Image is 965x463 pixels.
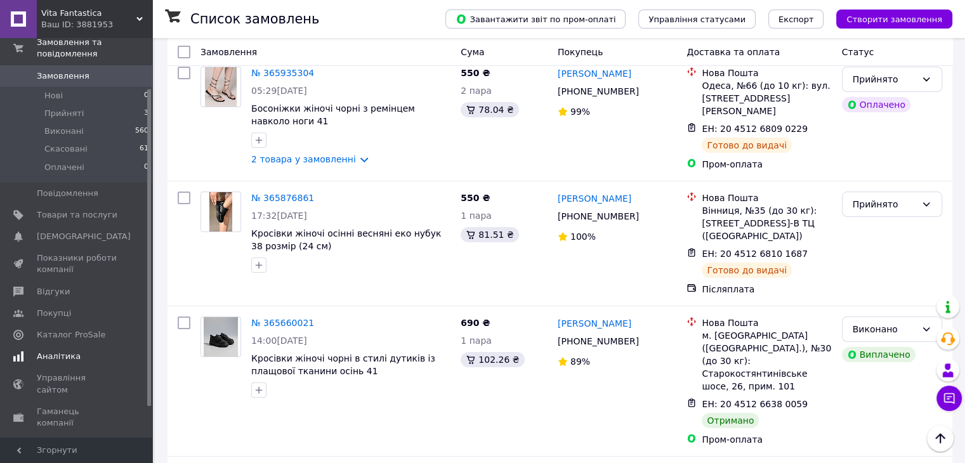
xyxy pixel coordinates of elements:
[144,108,148,119] span: 3
[853,197,916,211] div: Прийнято
[702,158,831,171] div: Пром-оплата
[461,86,492,96] span: 2 пара
[702,249,808,259] span: ЕН: 20 4512 6810 1687
[936,386,962,411] button: Чат з покупцем
[570,107,590,117] span: 99%
[251,228,441,251] a: Кросівки жіночі осінні весняні еко нубук 38 розмір (24 см)
[461,227,518,242] div: 81.51 ₴
[37,372,117,395] span: Управління сайтом
[846,15,942,24] span: Створити замовлення
[37,188,98,199] span: Повідомлення
[555,207,641,225] div: [PHONE_NUMBER]
[702,263,792,278] div: Готово до видачі
[251,86,307,96] span: 05:29[DATE]
[44,162,84,173] span: Оплачені
[44,108,84,119] span: Прийняті
[461,318,490,328] span: 690 ₴
[461,336,492,346] span: 1 пара
[251,353,435,376] a: Кросівки жіночі чорні в стилі дутиків із плащової тканини осінь 41
[570,231,596,242] span: 100%
[638,10,756,29] button: Управління статусами
[251,318,314,328] a: № 365660021
[461,102,518,117] div: 78.04 ₴
[461,47,484,57] span: Cума
[135,126,148,137] span: 560
[251,336,307,346] span: 14:00[DATE]
[44,126,84,137] span: Виконані
[702,204,831,242] div: Вінниця, №35 (до 30 кг): [STREET_ADDRESS]-В ТЦ ([GEOGRAPHIC_DATA])
[445,10,626,29] button: Завантажити звіт по пром-оплаті
[836,10,952,29] button: Створити замовлення
[205,67,237,107] img: Фото товару
[702,124,808,134] span: ЕН: 20 4512 6809 0229
[555,332,641,350] div: [PHONE_NUMBER]
[190,11,319,27] h1: Список замовлень
[842,347,916,362] div: Виплачено
[558,47,603,57] span: Покупець
[686,47,780,57] span: Доставка та оплата
[37,286,70,297] span: Відгуки
[842,47,874,57] span: Статус
[204,317,237,356] img: Фото товару
[37,231,131,242] span: [DEMOGRAPHIC_DATA]
[461,211,492,221] span: 1 пара
[251,68,314,78] a: № 365935304
[702,138,792,153] div: Готово до видачі
[555,82,641,100] div: [PHONE_NUMBER]
[461,68,490,78] span: 550 ₴
[140,143,148,155] span: 61
[37,308,71,319] span: Покупці
[824,13,952,23] a: Створити замовлення
[702,283,831,296] div: Післяплата
[44,143,88,155] span: Скасовані
[37,329,105,341] span: Каталог ProSale
[37,70,89,82] span: Замовлення
[200,316,241,357] a: Фото товару
[37,406,117,429] span: Гаманець компанії
[41,8,136,19] span: Vita Fantastica
[702,329,831,393] div: м. [GEOGRAPHIC_DATA] ([GEOGRAPHIC_DATA].), №30 (до 30 кг): Старокостянтинівське шосе, 26, прим. 101
[41,19,152,30] div: Ваш ID: 3881953
[144,162,148,173] span: 0
[778,15,814,24] span: Експорт
[251,193,314,203] a: № 365876861
[44,90,63,101] span: Нові
[558,67,631,80] a: [PERSON_NAME]
[37,351,81,362] span: Аналітика
[558,192,631,205] a: [PERSON_NAME]
[768,10,824,29] button: Експорт
[702,67,831,79] div: Нова Пошта
[702,399,808,409] span: ЕН: 20 4512 6638 0059
[251,154,356,164] a: 2 товара у замовленні
[461,352,524,367] div: 102.26 ₴
[251,211,307,221] span: 17:32[DATE]
[200,192,241,232] a: Фото товару
[648,15,745,24] span: Управління статусами
[461,193,490,203] span: 550 ₴
[456,13,615,25] span: Завантажити звіт по пром-оплаті
[200,67,241,107] a: Фото товару
[251,103,415,126] a: Босоніжки жіночі чорні з ремінцем навколо ноги 41
[853,72,916,86] div: Прийнято
[37,209,117,221] span: Товари та послуги
[702,79,831,117] div: Одеса, №66 (до 10 кг): вул. [STREET_ADDRESS][PERSON_NAME]
[144,90,148,101] span: 0
[200,47,257,57] span: Замовлення
[702,433,831,446] div: Пром-оплата
[927,425,954,452] button: Наверх
[37,37,152,60] span: Замовлення та повідомлення
[702,192,831,204] div: Нова Пошта
[37,252,117,275] span: Показники роботи компанії
[702,413,759,428] div: Отримано
[853,322,916,336] div: Виконано
[702,316,831,329] div: Нова Пошта
[558,317,631,330] a: [PERSON_NAME]
[842,97,910,112] div: Оплачено
[570,356,590,367] span: 89%
[209,192,232,231] img: Фото товару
